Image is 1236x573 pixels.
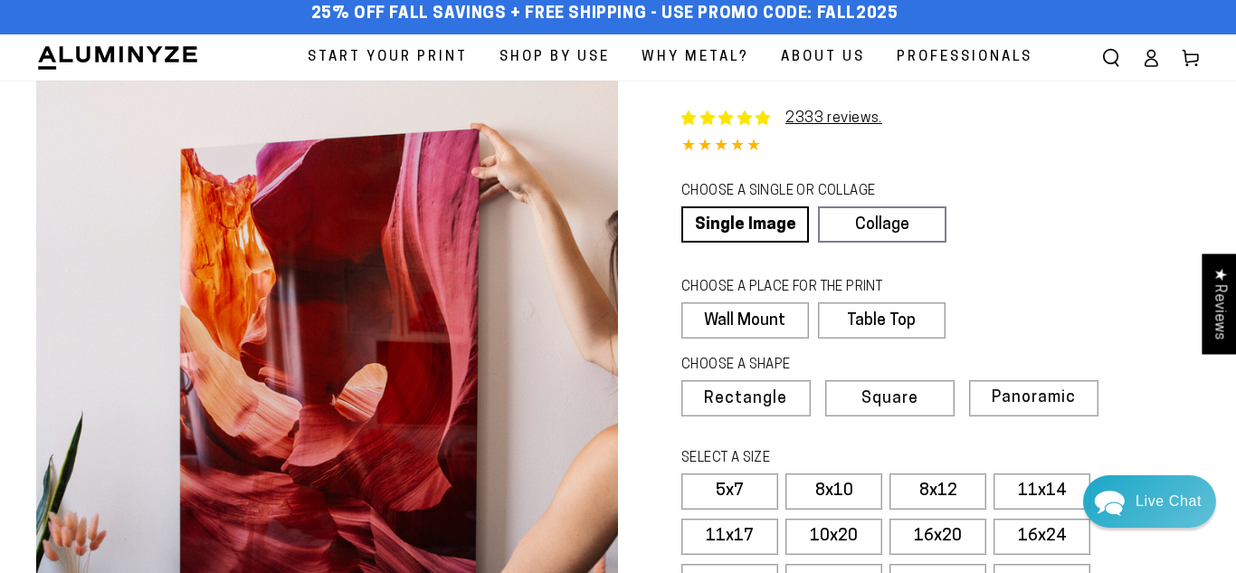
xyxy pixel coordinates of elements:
[704,391,787,407] span: Rectangle
[883,34,1046,81] a: Professionals
[642,45,749,70] span: Why Metal?
[681,278,928,298] legend: CHOOSE A PLACE FOR THE PRINT
[785,473,882,510] label: 8x10
[681,519,778,555] label: 11x17
[861,391,918,407] span: Square
[897,45,1032,70] span: Professionals
[781,45,865,70] span: About Us
[36,44,199,72] img: Aluminyze
[681,206,809,243] a: Single Image
[311,5,898,24] span: 25% off FALL Savings + Free Shipping - Use Promo Code: FALL2025
[294,34,481,81] a: Start Your Print
[767,34,879,81] a: About Us
[818,302,946,339] label: Table Top
[992,389,1076,406] span: Panoramic
[681,473,778,510] label: 5x7
[1136,475,1202,528] div: Contact Us Directly
[308,45,468,70] span: Start Your Print
[681,134,1200,160] div: 4.85 out of 5.0 stars
[499,45,610,70] span: Shop By Use
[1083,475,1216,528] div: Chat widget toggle
[628,34,763,81] a: Why Metal?
[681,182,929,202] legend: CHOOSE A SINGLE OR COLLAGE
[785,519,882,555] label: 10x20
[994,519,1090,555] label: 16x24
[1091,38,1131,78] summary: Search our site
[486,34,623,81] a: Shop By Use
[785,111,882,126] a: 2333 reviews.
[681,302,809,339] label: Wall Mount
[1202,253,1236,354] div: Click to open Judge.me floating reviews tab
[994,473,1090,510] label: 11x14
[681,356,931,376] legend: CHOOSE A SHAPE
[818,206,946,243] a: Collage
[889,473,986,510] label: 8x12
[889,519,986,555] label: 16x20
[681,449,985,469] legend: SELECT A SIZE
